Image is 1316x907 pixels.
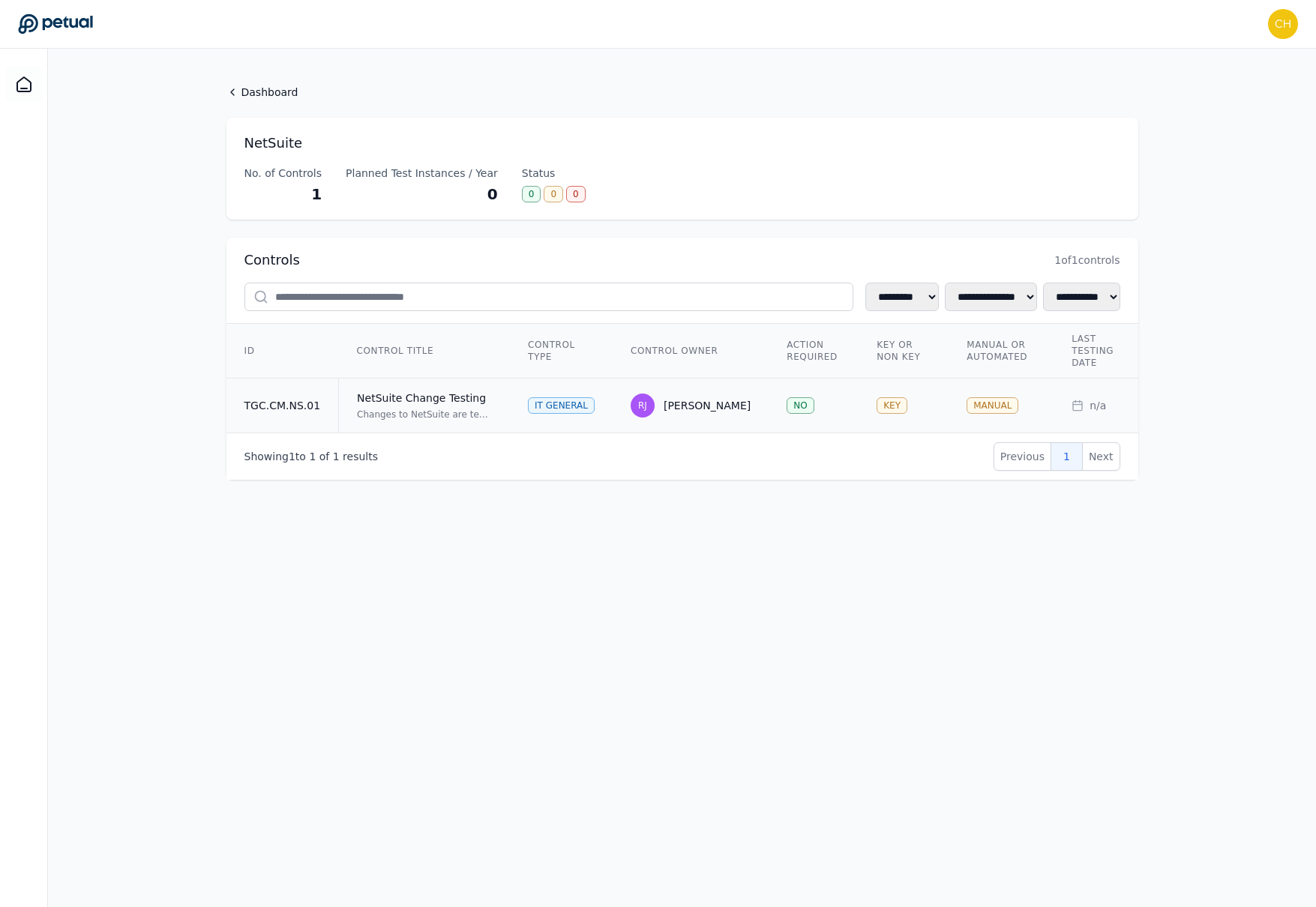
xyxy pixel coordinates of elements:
div: 0 [544,186,563,202]
img: chanmyung.park@reddit.com [1268,9,1298,39]
div: Changes to NetSuite are tested and approved in a non-production environment and approved prior to... [357,409,492,421]
th: Last Testing Date [1054,324,1159,379]
span: 1 [289,451,295,462]
div: 1 [244,184,322,205]
div: 0 [566,186,586,202]
div: NetSuite Change Testing [357,391,492,406]
a: Go to Dashboard [18,13,93,34]
div: No. of Controls [244,166,322,181]
th: Manual or Automated [949,324,1054,379]
span: 1 [333,451,340,462]
th: Key or Non Key [859,324,949,379]
button: 1 [1051,442,1083,471]
div: Planned Test Instances / Year [346,166,498,181]
span: ID [244,345,255,357]
span: 1 [309,451,316,462]
div: [PERSON_NAME] [664,398,751,413]
th: Control Type [510,324,613,379]
span: Control Title [357,345,434,357]
a: Dashboard [6,67,42,103]
div: MANUAL [967,397,1018,414]
button: Next [1082,442,1120,471]
a: Dashboard [226,85,1138,100]
button: Previous [994,442,1051,471]
span: RJ [638,400,647,412]
div: NO [787,397,814,414]
div: IT General [528,397,595,414]
p: Showing to of results [244,449,378,464]
div: 0 [522,186,541,202]
h2: Controls [244,250,300,271]
h1: NetSuite [244,133,1120,154]
th: Action Required [769,324,859,379]
div: Status [522,166,586,181]
div: 0 [346,184,498,205]
nav: Pagination [994,442,1120,471]
span: 1 of 1 controls [1054,253,1120,268]
th: Control Owner [613,324,769,379]
div: KEY [877,397,907,414]
td: TGC.CM.NS.01 [226,379,339,433]
div: n/a [1072,398,1141,413]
